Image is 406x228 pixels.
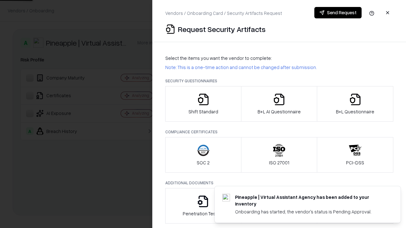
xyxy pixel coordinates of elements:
[222,194,230,201] img: trypineapple.com
[165,129,393,135] p: Compliance Certificates
[235,208,385,215] div: Onboarding has started, the vendor's status is Pending Approval.
[317,86,393,122] button: B+L Questionnaire
[241,137,318,173] button: ISO 27001
[178,24,265,34] p: Request Security Artifacts
[346,159,364,166] p: PCI-DSS
[336,108,374,115] p: B+L Questionnaire
[183,210,224,217] p: Penetration Testing
[165,188,241,224] button: Penetration Testing
[165,10,282,16] p: Vendors / Onboarding Card / Security Artifacts Request
[241,86,318,122] button: B+L AI Questionnaire
[317,137,393,173] button: PCI-DSS
[197,159,210,166] p: SOC 2
[165,180,393,186] p: Additional Documents
[235,194,385,207] div: Pineapple | Virtual Assistant Agency has been added to your inventory
[269,159,289,166] p: ISO 27001
[165,86,241,122] button: Shift Standard
[165,64,393,71] p: Note: This is a one-time action and cannot be changed after submission.
[165,78,393,84] p: Security Questionnaires
[314,7,362,18] button: Send Request
[258,108,301,115] p: B+L AI Questionnaire
[188,108,218,115] p: Shift Standard
[165,55,393,61] p: Select the items you want the vendor to complete:
[165,137,241,173] button: SOC 2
